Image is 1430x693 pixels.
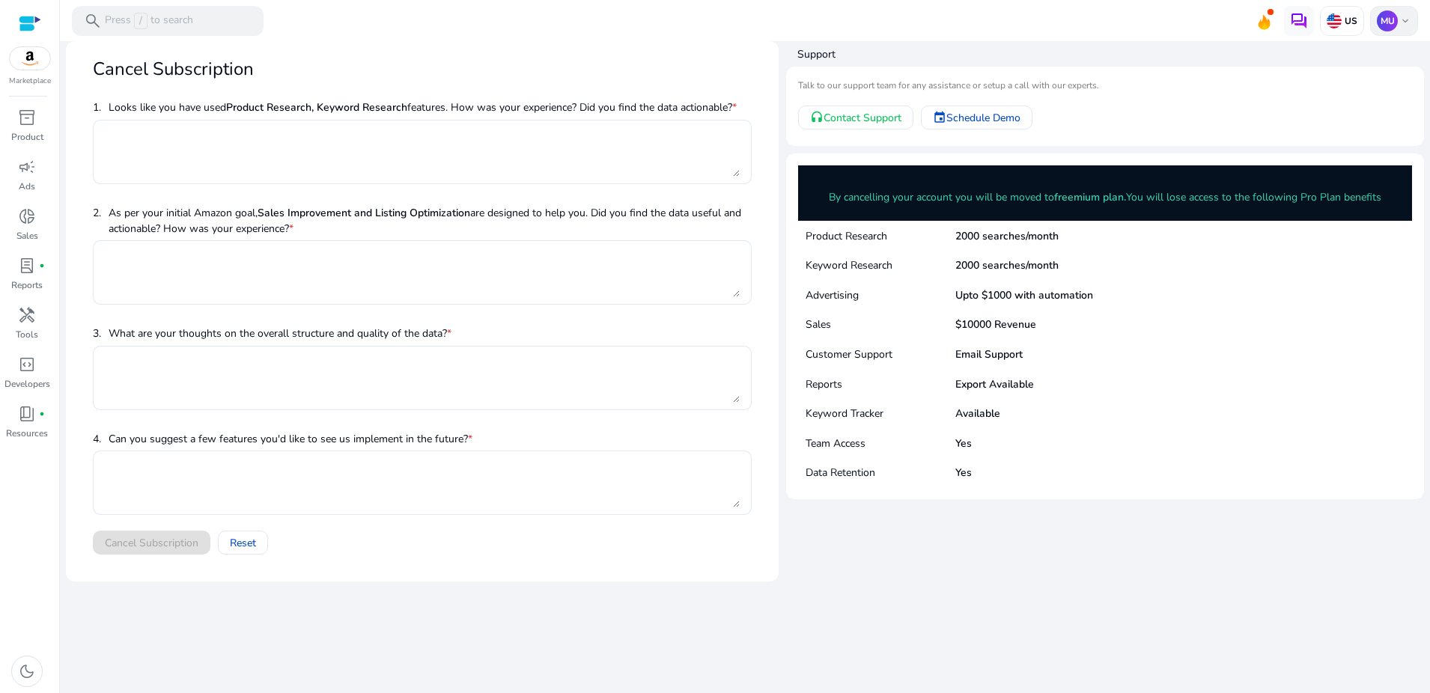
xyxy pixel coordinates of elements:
[797,47,1424,62] h4: Support
[955,228,1059,244] p: 2000 searches/month
[218,531,268,555] button: Reset
[258,206,470,220] b: Sales Improvement and Listing Optimization
[109,205,752,236] p: As per your initial Amazon goal, are designed to help you. Did you find the data useful and actio...
[19,180,35,193] p: Ads
[955,287,1093,303] p: Upto $1000 with automation
[798,106,913,129] a: Contact Support
[806,257,955,273] p: Keyword Research
[39,263,45,269] span: fiber_manual_record
[10,47,50,70] img: amazon.svg
[1377,10,1398,31] p: MU
[18,662,36,680] span: dark_mode
[806,376,955,392] p: Reports
[824,110,901,126] span: Contact Support
[109,100,737,115] p: Looks like you have used features. How was your experience? Did you find the data actionable?
[93,326,101,341] p: 3.
[93,431,101,447] p: 4.
[18,355,36,373] span: code_blocks
[806,287,955,303] p: Advertising
[93,100,101,115] p: 1.
[18,405,36,423] span: book_4
[955,436,972,451] p: Yes
[18,257,36,275] span: lab_profile
[933,111,946,124] mat-icon: event
[806,346,955,362] p: Customer Support
[11,130,43,144] p: Product
[806,317,955,332] p: Sales
[16,328,38,341] p: Tools
[955,406,1000,421] p: Available
[6,427,48,440] p: Resources
[955,465,972,480] p: Yes
[16,229,38,242] p: Sales
[946,110,1020,126] span: Schedule Demo
[18,306,36,324] span: handyman
[1342,15,1357,27] p: US
[9,76,51,87] p: Marketplace
[11,278,43,292] p: Reports
[955,376,1034,392] p: Export Available
[105,13,193,29] p: Press to search
[798,79,1412,93] mat-card-subtitle: Talk to our support team for any assistance or setup a call with our experts.
[18,109,36,126] span: inventory_2
[93,56,254,82] mat-card-title: Cancel Subscription
[955,317,1036,332] p: $10000 Revenue
[806,436,955,451] p: Team Access
[109,326,451,341] p: What are your thoughts on the overall structure and quality of the data?
[93,205,101,236] p: 2.
[810,111,824,124] mat-icon: headset
[955,346,1023,362] p: Email Support
[1399,15,1411,27] span: keyboard_arrow_down
[18,207,36,225] span: donut_small
[809,189,1401,205] p: By cancelling your account you will be moved to You will lose access to the following Pro Plan be...
[4,377,50,391] p: Developers
[1054,190,1126,204] b: freemium plan.
[806,406,955,421] p: Keyword Tracker
[39,411,45,417] span: fiber_manual_record
[955,257,1059,273] p: 2000 searches/month
[230,535,256,551] span: Reset
[226,100,407,115] b: Product Research, Keyword Research
[806,228,955,244] p: Product Research
[134,13,147,29] span: /
[806,465,955,480] p: Data Retention
[109,431,472,447] p: Can you suggest a few features you'd like to see us implement in the future?
[84,12,102,30] span: search
[1327,13,1342,28] img: us.svg
[18,158,36,176] span: campaign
